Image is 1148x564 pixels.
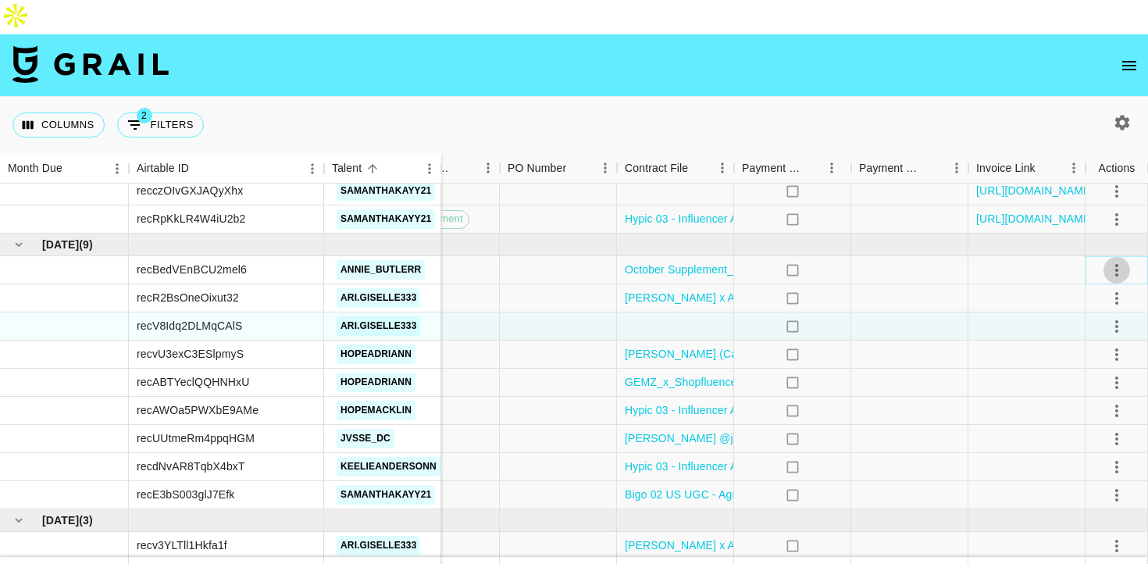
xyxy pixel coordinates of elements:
div: Talent [324,153,441,184]
a: samanthakayy21 [337,485,435,505]
div: Payment Sent Date [859,153,923,184]
span: [DATE] [42,237,79,252]
img: Grail Talent [12,45,169,83]
button: Sort [189,158,211,180]
button: Menu [820,156,843,180]
div: recv3YLTll1Hkfa1f [137,537,227,553]
button: Sort [566,157,588,179]
button: select merge strategy [1103,533,1130,559]
button: Menu [476,156,500,180]
button: select merge strategy [1103,369,1130,396]
div: recAWOa5PWXbE9AMe [137,402,258,418]
div: Payment Sent [734,153,851,184]
button: Menu [105,157,129,180]
button: select merge strategy [1103,482,1130,509]
button: select merge strategy [1103,206,1130,233]
div: recBedVEnBCU2mel6 [137,262,247,277]
div: PO Number [500,153,617,184]
button: Menu [1062,156,1086,180]
div: recRpKkLR4W4iU2b2 [137,211,246,227]
div: Contract File [625,153,688,184]
a: [URL][DOMAIN_NAME] [976,211,1094,227]
button: select merge strategy [1103,178,1130,205]
div: recUUtmeRm4ppqHGM [137,430,255,446]
button: Sort [1036,157,1057,179]
a: hopeadriann [337,373,415,392]
button: Menu [301,157,324,180]
div: recvU3exC3ESlpmyS [137,346,244,362]
button: Sort [455,157,476,179]
button: select merge strategy [1103,454,1130,480]
a: [PERSON_NAME] @jvsse_dc MOA 2nd Collab- Haven (3).pdf [625,430,933,446]
a: samanthakayy21 [337,181,435,201]
a: Hypic 03 - Influencer Agreement (@samanthakayy21).pdf [625,211,910,227]
button: hide children [8,509,30,531]
a: ari.giselle333 [337,536,420,555]
a: [URL][DOMAIN_NAME] [976,183,1094,198]
div: recR2BsOneOixut32 [137,290,239,305]
button: Sort [803,157,825,179]
a: jvsse_dc [337,429,394,448]
button: Sort [362,158,383,180]
div: Talent [332,153,362,184]
button: select merge strategy [1103,313,1130,340]
div: recczOIvGXJAQyXhx [137,183,243,198]
div: Invoice Link [968,153,1086,184]
button: select merge strategy [1103,426,1130,452]
button: open drawer [1114,50,1145,81]
div: PO Number [508,153,566,184]
a: Bigo 02 US UGC - Agreement (samanthakayy21) 2025.pdf [625,487,914,502]
button: Menu [418,157,441,180]
div: Airtable ID [129,153,324,184]
span: 2 [137,108,152,123]
div: recV8Idq2DLMqCAlS [137,318,243,334]
div: Month Due [8,153,62,184]
a: [PERSON_NAME] (Campaign 2) MOA - [GEOGRAPHIC_DATA] Fully Signed.pdf [625,346,1024,362]
a: GEMZ_x_Shopfluence_Sep_2025_Influencer_Agreement_Hope_Adriann_(1)_(1).pdf [625,374,1046,390]
a: Hypic 03 - Influencer Agreement (@keelieandersonn) (1).pdf [625,459,924,474]
button: Sort [62,158,84,180]
a: hopeadriann [337,344,415,364]
div: Invoice Link [976,153,1036,184]
button: Select columns [12,112,105,137]
button: select merge strategy [1103,285,1130,312]
span: [DATE] [42,512,79,528]
div: recABTYeclQQHNHxU [137,374,249,390]
div: recdNvAR8TqbX4bxT [137,459,245,474]
a: [PERSON_NAME] x Astra MOA FEA.pdf [625,290,825,305]
a: samanthakayy21 [337,209,435,229]
button: Sort [923,157,945,179]
div: Payment Sent [742,153,803,184]
div: Special Booking Type [383,153,500,184]
button: select merge strategy [1103,257,1130,284]
a: annie_butlerr [337,260,425,280]
div: Contract File [617,153,734,184]
a: Hypic 03 - Influencer Agreement (@hopemacklin).pdf [625,402,888,418]
div: Airtable ID [137,153,189,184]
a: ari.giselle333 [337,288,420,308]
div: Payment Sent Date [851,153,968,184]
div: recE3bS003glJ7Efk [137,487,235,502]
div: Actions [1086,153,1148,184]
a: October Supplement_ Wellbel Influencer Contract (1).pdf [625,262,907,277]
a: keelieandersonn [337,457,440,477]
button: Menu [711,156,734,180]
a: [PERSON_NAME] x Astra MOA FEA.pdf [625,537,825,553]
span: ( 9 ) [79,237,93,252]
button: Show filters [117,112,204,137]
button: Menu [594,156,617,180]
a: hopemacklin [337,401,415,420]
button: Menu [945,156,968,180]
button: select merge strategy [1103,341,1130,368]
a: ari.giselle333 [337,316,420,336]
button: select merge strategy [1103,398,1130,424]
button: Sort [688,157,710,179]
span: ( 3 ) [79,512,93,528]
div: Actions [1099,153,1136,184]
button: hide children [8,234,30,255]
